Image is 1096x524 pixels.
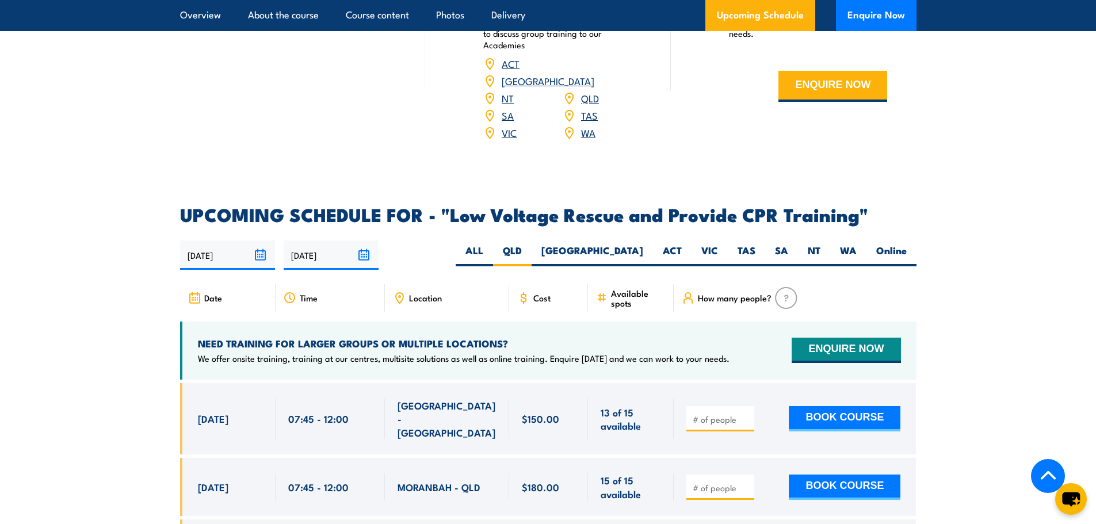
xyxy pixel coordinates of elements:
[692,244,728,266] label: VIC
[300,293,318,303] span: Time
[204,293,222,303] span: Date
[653,244,692,266] label: ACT
[398,399,497,439] span: [GEOGRAPHIC_DATA] - [GEOGRAPHIC_DATA]
[728,244,765,266] label: TAS
[698,293,772,303] span: How many people?
[581,108,598,122] a: TAS
[778,71,887,102] button: ENQUIRE NOW
[792,338,900,363] button: ENQUIRE NOW
[456,244,493,266] label: ALL
[866,244,916,266] label: Online
[493,244,532,266] label: QLD
[180,206,916,222] h2: UPCOMING SCHEDULE FOR - "Low Voltage Rescue and Provide CPR Training"
[502,108,514,122] a: SA
[198,353,730,364] p: We offer onsite training, training at our centres, multisite solutions as well as online training...
[601,406,661,433] span: 13 of 15 available
[765,244,798,266] label: SA
[830,244,866,266] label: WA
[288,412,349,425] span: 07:45 - 12:00
[198,412,228,425] span: [DATE]
[288,480,349,494] span: 07:45 - 12:00
[789,406,900,431] button: BOOK COURSE
[502,91,514,105] a: NT
[398,480,480,494] span: MORANBAH - QLD
[198,480,228,494] span: [DATE]
[798,244,830,266] label: NT
[581,91,599,105] a: QLD
[198,337,730,350] h4: NEED TRAINING FOR LARGER GROUPS OR MULTIPLE LOCATIONS?
[1055,483,1087,515] button: chat-button
[789,475,900,500] button: BOOK COURSE
[284,240,379,270] input: To date
[522,412,559,425] span: $150.00
[409,293,442,303] span: Location
[532,244,653,266] label: [GEOGRAPHIC_DATA]
[180,240,275,270] input: From date
[601,473,661,500] span: 15 of 15 available
[581,125,595,139] a: WA
[533,293,551,303] span: Cost
[502,74,594,87] a: [GEOGRAPHIC_DATA]
[611,288,666,308] span: Available spots
[502,56,520,70] a: ACT
[522,480,559,494] span: $180.00
[693,482,750,494] input: # of people
[502,125,517,139] a: VIC
[483,16,642,51] p: Book your training now or enquire [DATE] to discuss group training to our Academies
[693,414,750,425] input: # of people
